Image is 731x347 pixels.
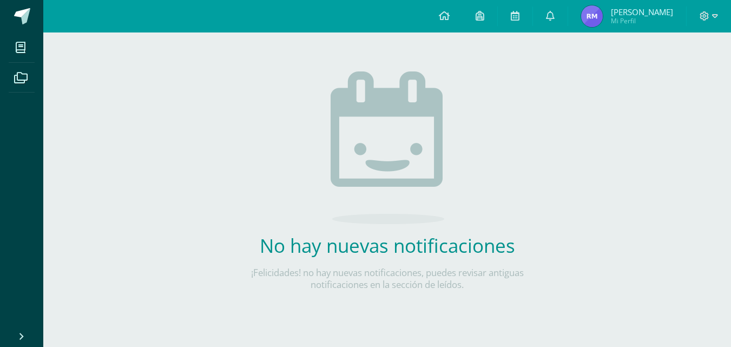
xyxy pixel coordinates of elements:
[331,71,444,224] img: no_activities.png
[228,233,547,258] h2: No hay nuevas notificaciones
[228,267,547,291] p: ¡Felicidades! no hay nuevas notificaciones, puedes revisar antiguas notificaciones en la sección ...
[611,16,673,25] span: Mi Perfil
[581,5,603,27] img: 7c13cc226d4004e41d066015556fb6a9.png
[611,6,673,17] span: [PERSON_NAME]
